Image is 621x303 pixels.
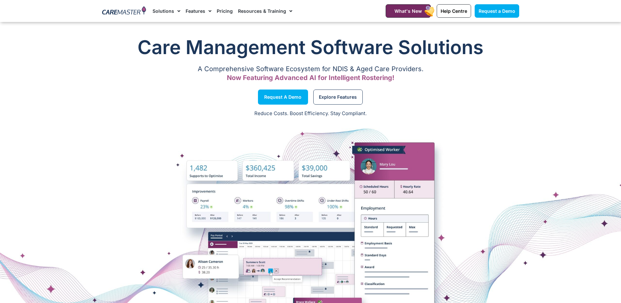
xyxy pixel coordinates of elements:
p: Reduce Costs. Boost Efficiency. Stay Compliant. [4,110,617,117]
a: Help Centre [437,4,471,18]
a: What's New [386,4,431,18]
span: Help Centre [441,8,467,14]
a: Request a Demo [258,90,308,105]
span: Now Featuring Advanced AI for Intelligent Rostering! [227,74,394,82]
a: Request a Demo [475,4,519,18]
a: Explore Features [313,90,363,105]
img: CareMaster Logo [102,6,146,16]
p: A Comprehensive Software Ecosystem for NDIS & Aged Care Providers. [102,67,519,71]
h1: Care Management Software Solutions [102,34,519,60]
span: Explore Features [319,95,357,99]
span: What's New [394,8,422,14]
span: Request a Demo [479,8,515,14]
span: Request a Demo [264,95,301,99]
